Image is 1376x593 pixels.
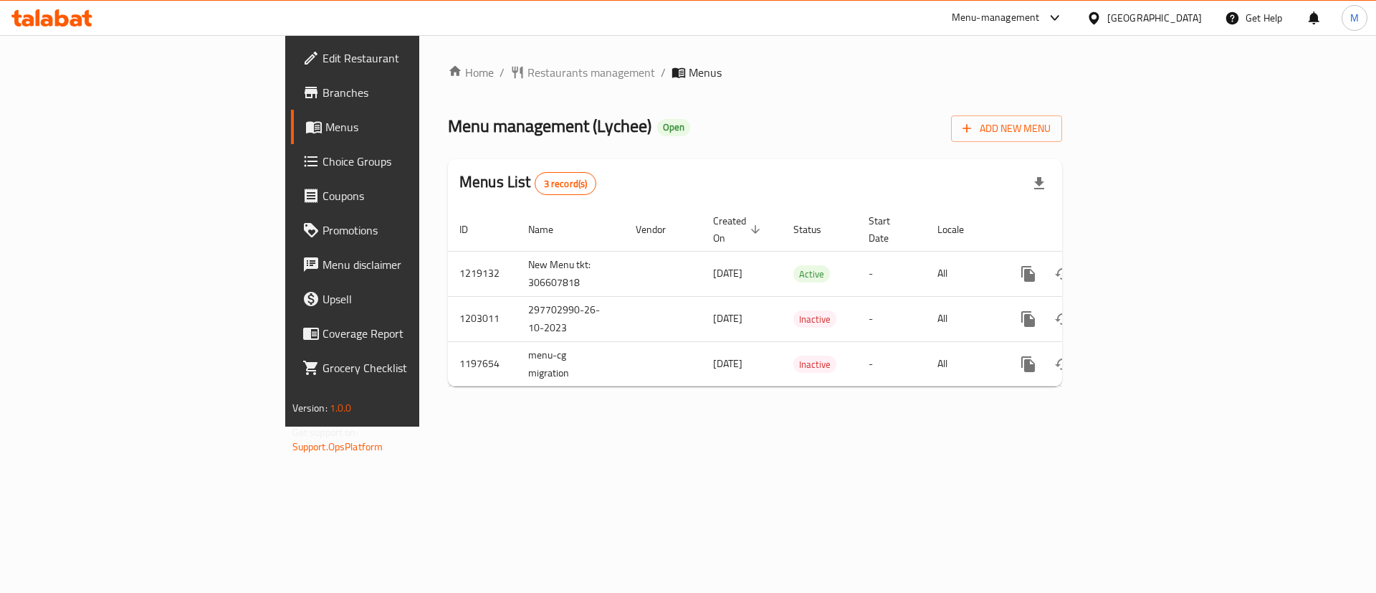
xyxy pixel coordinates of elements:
[1046,347,1080,381] button: Change Status
[937,221,983,238] span: Locale
[713,212,765,247] span: Created On
[292,423,358,442] span: Get support on:
[952,9,1040,27] div: Menu-management
[291,316,515,351] a: Coverage Report
[793,266,830,283] span: Active
[636,221,684,238] span: Vendor
[322,84,504,101] span: Branches
[926,251,1000,296] td: All
[951,115,1062,142] button: Add New Menu
[689,64,722,81] span: Menus
[517,341,624,386] td: menu-cg migration
[1011,302,1046,336] button: more
[291,179,515,213] a: Coupons
[322,222,504,239] span: Promotions
[291,41,515,75] a: Edit Restaurant
[793,356,836,373] div: Inactive
[793,356,836,373] span: Inactive
[448,110,651,142] span: Menu management ( Lychee )
[1000,208,1160,252] th: Actions
[330,399,352,417] span: 1.0.0
[793,221,840,238] span: Status
[291,75,515,110] a: Branches
[528,221,572,238] span: Name
[869,212,909,247] span: Start Date
[527,64,655,81] span: Restaurants management
[713,264,742,283] span: [DATE]
[322,153,504,170] span: Choice Groups
[535,172,597,195] div: Total records count
[291,213,515,247] a: Promotions
[325,118,504,136] span: Menus
[292,399,328,417] span: Version:
[291,110,515,144] a: Menus
[1107,10,1202,26] div: [GEOGRAPHIC_DATA]
[291,282,515,316] a: Upsell
[857,341,926,386] td: -
[657,119,690,136] div: Open
[926,341,1000,386] td: All
[322,359,504,376] span: Grocery Checklist
[448,208,1160,387] table: enhanced table
[510,64,655,81] a: Restaurants management
[857,296,926,341] td: -
[322,49,504,67] span: Edit Restaurant
[1046,302,1080,336] button: Change Status
[322,187,504,204] span: Coupons
[657,121,690,133] span: Open
[1046,257,1080,291] button: Change Status
[1350,10,1359,26] span: M
[448,64,1062,81] nav: breadcrumb
[962,120,1051,138] span: Add New Menu
[1022,166,1056,201] div: Export file
[793,310,836,328] div: Inactive
[291,144,515,179] a: Choice Groups
[713,354,742,373] span: [DATE]
[535,177,596,191] span: 3 record(s)
[292,437,383,456] a: Support.OpsPlatform
[459,221,487,238] span: ID
[322,256,504,273] span: Menu disclaimer
[517,251,624,296] td: New Menu tkt: 306607818
[322,325,504,342] span: Coverage Report
[322,290,504,308] span: Upsell
[713,309,742,328] span: [DATE]
[459,171,596,195] h2: Menus List
[1011,257,1046,291] button: more
[793,311,836,328] span: Inactive
[926,296,1000,341] td: All
[793,265,830,283] div: Active
[1011,347,1046,381] button: more
[291,351,515,385] a: Grocery Checklist
[517,296,624,341] td: 297702990-26-10-2023
[291,247,515,282] a: Menu disclaimer
[857,251,926,296] td: -
[661,64,666,81] li: /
